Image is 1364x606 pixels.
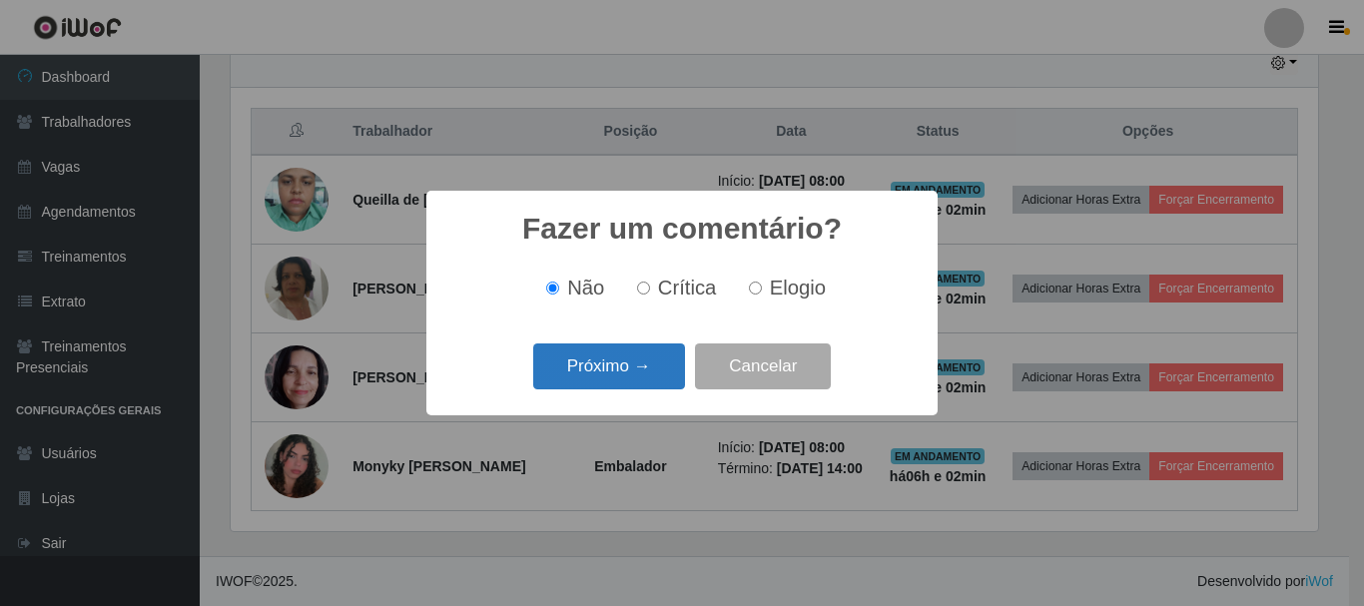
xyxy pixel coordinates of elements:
input: Crítica [637,282,650,295]
span: Não [567,277,604,299]
input: Não [546,282,559,295]
h2: Fazer um comentário? [522,211,842,247]
span: Elogio [770,277,826,299]
button: Cancelar [695,343,831,390]
button: Próximo → [533,343,685,390]
input: Elogio [749,282,762,295]
span: Crítica [658,277,717,299]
